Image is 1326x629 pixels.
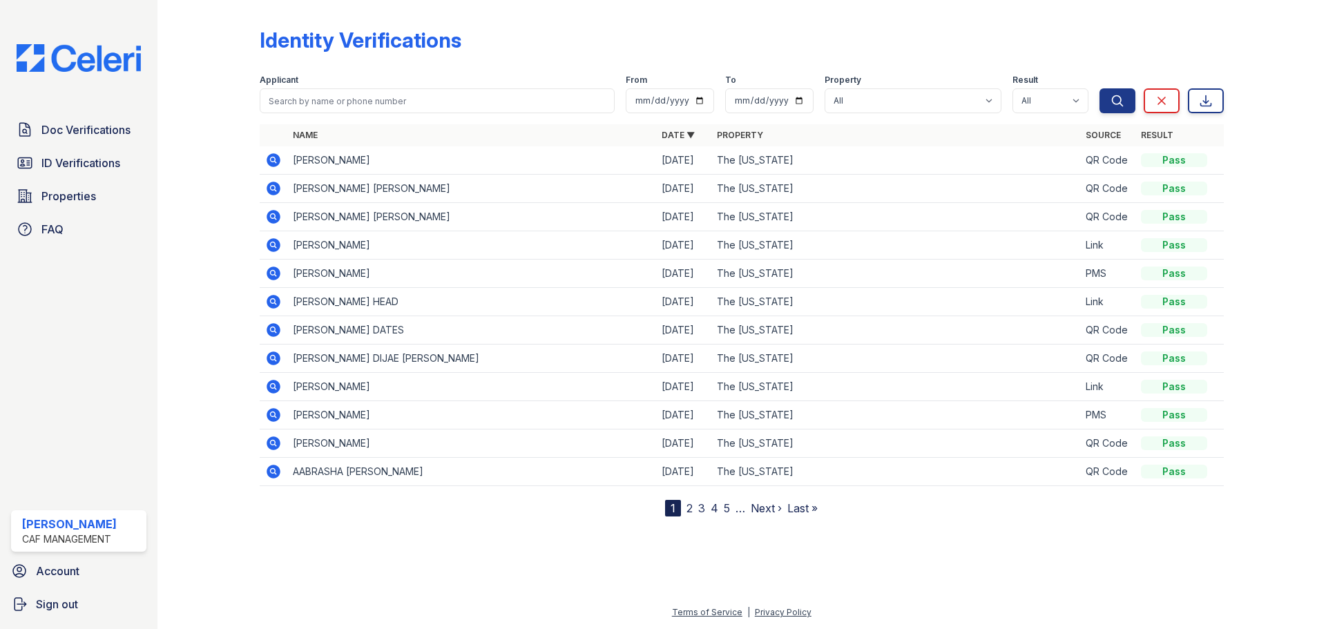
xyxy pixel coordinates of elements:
td: [PERSON_NAME] [287,146,656,175]
label: Result [1012,75,1038,86]
td: [DATE] [656,146,711,175]
a: Name [293,130,318,140]
a: Source [1086,130,1121,140]
td: The [US_STATE] [711,345,1080,373]
div: Pass [1141,408,1207,422]
a: Property [717,130,763,140]
input: Search by name or phone number [260,88,615,113]
label: To [725,75,736,86]
td: [DATE] [656,429,711,458]
td: [DATE] [656,288,711,316]
td: [DATE] [656,231,711,260]
td: PMS [1080,401,1135,429]
td: QR Code [1080,146,1135,175]
td: PMS [1080,260,1135,288]
td: [DATE] [656,316,711,345]
span: Properties [41,188,96,204]
td: [PERSON_NAME] [287,401,656,429]
td: The [US_STATE] [711,175,1080,203]
a: 2 [686,501,693,515]
td: Link [1080,231,1135,260]
td: Link [1080,288,1135,316]
td: [DATE] [656,260,711,288]
div: CAF Management [22,532,117,546]
span: Sign out [36,596,78,612]
div: Pass [1141,295,1207,309]
td: [PERSON_NAME] HEAD [287,288,656,316]
div: 1 [665,500,681,516]
td: QR Code [1080,175,1135,203]
a: Next › [751,501,782,515]
img: CE_Logo_Blue-a8612792a0a2168367f1c8372b55b34899dd931a85d93a1a3d3e32e68fde9ad4.png [6,44,152,72]
a: Privacy Policy [755,607,811,617]
td: The [US_STATE] [711,401,1080,429]
span: Doc Verifications [41,122,131,138]
td: [DATE] [656,345,711,373]
span: … [736,500,745,516]
td: [PERSON_NAME] [287,373,656,401]
div: Pass [1141,153,1207,167]
td: [PERSON_NAME] [287,429,656,458]
td: [DATE] [656,175,711,203]
td: [PERSON_NAME] DATES [287,316,656,345]
td: The [US_STATE] [711,231,1080,260]
a: 4 [711,501,718,515]
div: Pass [1141,380,1207,394]
a: Sign out [6,590,152,618]
td: AABRASHA [PERSON_NAME] [287,458,656,486]
td: The [US_STATE] [711,316,1080,345]
td: [DATE] [656,401,711,429]
div: Pass [1141,210,1207,224]
td: [PERSON_NAME] [287,231,656,260]
td: [DATE] [656,458,711,486]
a: Terms of Service [672,607,742,617]
a: Result [1141,130,1173,140]
td: QR Code [1080,429,1135,458]
span: FAQ [41,221,64,238]
a: ID Verifications [11,149,146,177]
td: QR Code [1080,345,1135,373]
span: Account [36,563,79,579]
td: The [US_STATE] [711,373,1080,401]
a: Account [6,557,152,585]
label: Property [825,75,861,86]
td: Link [1080,373,1135,401]
a: Doc Verifications [11,116,146,144]
div: Pass [1141,323,1207,337]
td: The [US_STATE] [711,429,1080,458]
td: [DATE] [656,203,711,231]
div: [PERSON_NAME] [22,516,117,532]
td: [PERSON_NAME] [PERSON_NAME] [287,175,656,203]
td: [DATE] [656,373,711,401]
label: Applicant [260,75,298,86]
td: QR Code [1080,316,1135,345]
span: ID Verifications [41,155,120,171]
div: Pass [1141,351,1207,365]
td: The [US_STATE] [711,288,1080,316]
a: Last » [787,501,818,515]
td: QR Code [1080,458,1135,486]
a: 3 [698,501,705,515]
td: QR Code [1080,203,1135,231]
div: | [747,607,750,617]
td: The [US_STATE] [711,260,1080,288]
td: The [US_STATE] [711,458,1080,486]
div: Identity Verifications [260,28,461,52]
div: Pass [1141,465,1207,478]
td: [PERSON_NAME] [287,260,656,288]
a: Date ▼ [662,130,695,140]
div: Pass [1141,436,1207,450]
td: The [US_STATE] [711,146,1080,175]
td: [PERSON_NAME] [PERSON_NAME] [287,203,656,231]
a: Properties [11,182,146,210]
td: [PERSON_NAME] DIJAE [PERSON_NAME] [287,345,656,373]
div: Pass [1141,182,1207,195]
a: 5 [724,501,730,515]
div: Pass [1141,238,1207,252]
div: Pass [1141,267,1207,280]
a: FAQ [11,215,146,243]
td: The [US_STATE] [711,203,1080,231]
label: From [626,75,647,86]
